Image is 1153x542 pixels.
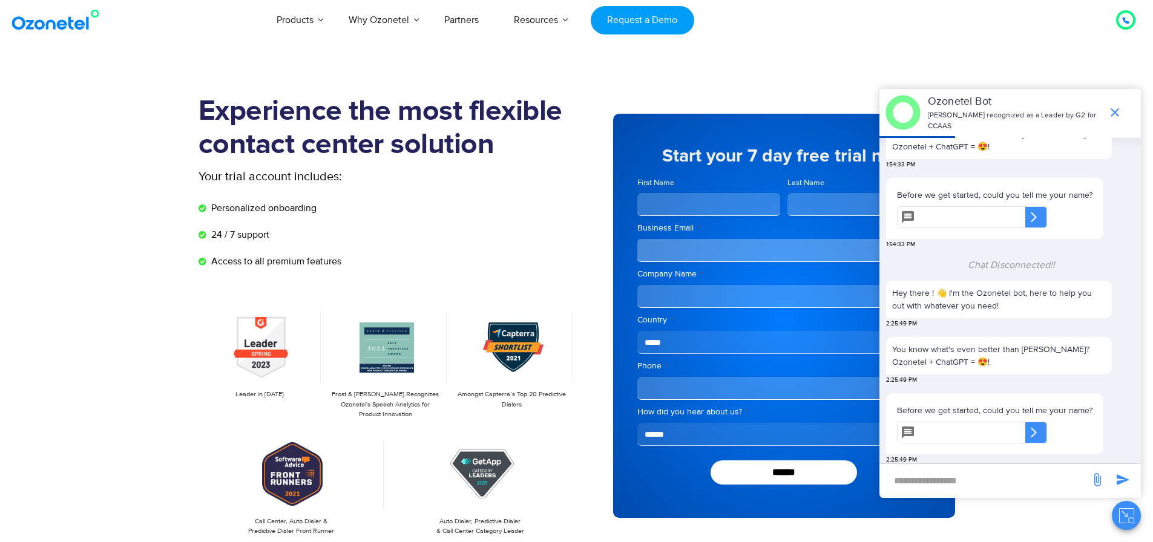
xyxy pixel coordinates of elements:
span: 2:25:49 PM [886,455,917,465]
p: Your trial account includes: [199,168,486,186]
h1: Experience the most flexible contact center solution [199,95,577,162]
p: Before we get started, could you tell me your name? [897,189,1092,201]
p: Hey there ! 👋 I'm the Ozonetel bot, here to help you out with whatever you need! [892,287,1106,312]
label: How did you hear about us? [637,406,931,418]
span: 2:25:49 PM [886,319,917,328]
p: Leader in [DATE] [205,390,315,400]
span: 1:54:33 PM [886,240,915,249]
p: Before we get started, could you tell me your name? [897,404,1092,417]
span: 24 / 7 support [208,227,269,242]
a: Request a Demo [591,6,694,34]
p: Call Center, Auto Dialer & Predictive Dialer Front Runner [205,517,378,537]
button: Close chat [1112,501,1141,530]
span: 2:25:49 PM [886,376,917,385]
label: Business Email [637,222,931,234]
p: Auto Dialer, Predictive Dialer & Call Center Category Leader [393,517,567,537]
p: You know what's even better than [PERSON_NAME]? Ozonetel + ChatGPT = 😍! [892,128,1106,153]
label: Company Name [637,268,931,280]
span: Chat Disconnected!! [968,259,1056,271]
p: Frost & [PERSON_NAME] Recognizes Ozonetel's Speech Analytics for Product Innovation [330,390,441,420]
span: Personalized onboarding [208,201,317,215]
img: header [885,95,921,130]
div: new-msg-input [885,470,1084,492]
p: You know what's even better than [PERSON_NAME]? Ozonetel + ChatGPT = 😍! [892,343,1106,368]
span: send message [1085,468,1109,492]
span: send message [1111,468,1135,492]
h5: Start your 7 day free trial now [637,147,931,165]
label: Phone [637,360,931,372]
label: Last Name [787,177,931,189]
span: 1:54:33 PM [886,160,915,169]
p: [PERSON_NAME] recognized as a Leader by G2 for CCAAS [928,110,1102,132]
span: end chat or minimize [1103,100,1127,125]
p: Amongst Capterra’s Top 20 Predictive Dialers [456,390,567,410]
p: Ozonetel Bot [928,94,1102,110]
span: Access to all premium features [208,254,341,269]
label: Country [637,314,931,326]
label: First Name [637,177,781,189]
